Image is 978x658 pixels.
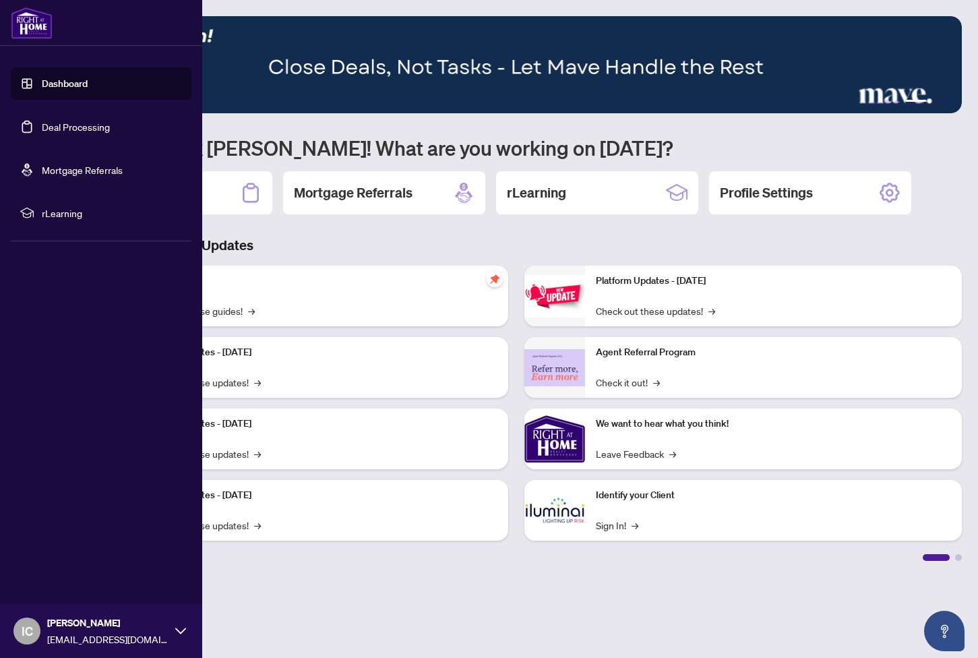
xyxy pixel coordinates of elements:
button: 4 [905,100,927,105]
p: Platform Updates - [DATE] [596,274,952,289]
p: Self-Help [142,274,497,289]
img: Slide 3 [70,16,962,113]
button: Open asap [924,611,965,651]
p: We want to hear what you think! [596,417,952,431]
span: IC [22,622,33,640]
span: → [248,303,255,318]
span: → [632,518,638,533]
p: Agent Referral Program [596,345,952,360]
img: logo [11,7,53,39]
img: We want to hear what you think! [524,409,585,469]
p: Platform Updates - [DATE] [142,345,497,360]
button: 5 [932,100,938,105]
button: 6 [943,100,948,105]
a: Check it out!→ [596,375,660,390]
span: rLearning [42,206,182,220]
button: 3 [894,100,900,105]
a: Sign In!→ [596,518,638,533]
h1: Welcome back [PERSON_NAME]! What are you working on [DATE]? [70,135,962,160]
h2: Profile Settings [720,183,813,202]
p: Platform Updates - [DATE] [142,417,497,431]
span: → [708,303,715,318]
h3: Brokerage & Industry Updates [70,236,962,255]
p: Platform Updates - [DATE] [142,488,497,503]
span: → [254,446,261,461]
button: 1 [873,100,878,105]
span: [PERSON_NAME] [47,616,169,630]
img: Identify your Client [524,480,585,541]
a: Dashboard [42,78,88,90]
img: Platform Updates - June 23, 2025 [524,275,585,318]
span: → [254,375,261,390]
span: → [653,375,660,390]
a: Leave Feedback→ [596,446,676,461]
p: Identify your Client [596,488,952,503]
span: → [254,518,261,533]
h2: rLearning [507,183,566,202]
a: Check out these updates!→ [596,303,715,318]
a: Deal Processing [42,121,110,133]
span: → [669,446,676,461]
span: [EMAIL_ADDRESS][DOMAIN_NAME] [47,632,169,647]
img: Agent Referral Program [524,349,585,386]
span: pushpin [487,271,503,287]
a: Mortgage Referrals [42,164,123,176]
h2: Mortgage Referrals [294,183,412,202]
button: 2 [884,100,889,105]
